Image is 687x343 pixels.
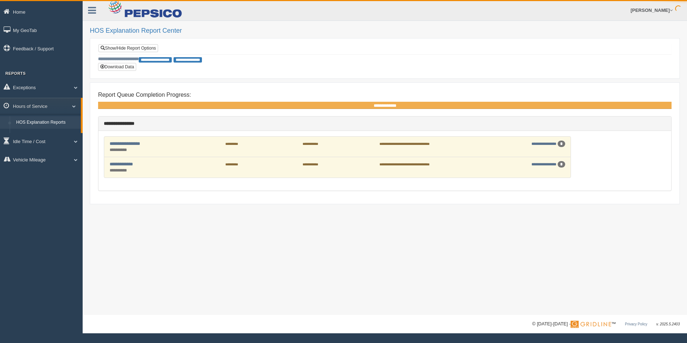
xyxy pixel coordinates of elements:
[98,92,672,98] h4: Report Queue Completion Progress:
[625,322,647,326] a: Privacy Policy
[13,129,81,142] a: HOS Violation Audit Reports
[90,27,680,35] h2: HOS Explanation Report Center
[532,320,680,328] div: © [DATE]-[DATE] - ™
[571,321,611,328] img: Gridline
[98,63,136,71] button: Download Data
[98,44,158,52] a: Show/Hide Report Options
[656,322,680,326] span: v. 2025.5.2403
[13,116,81,129] a: HOS Explanation Reports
